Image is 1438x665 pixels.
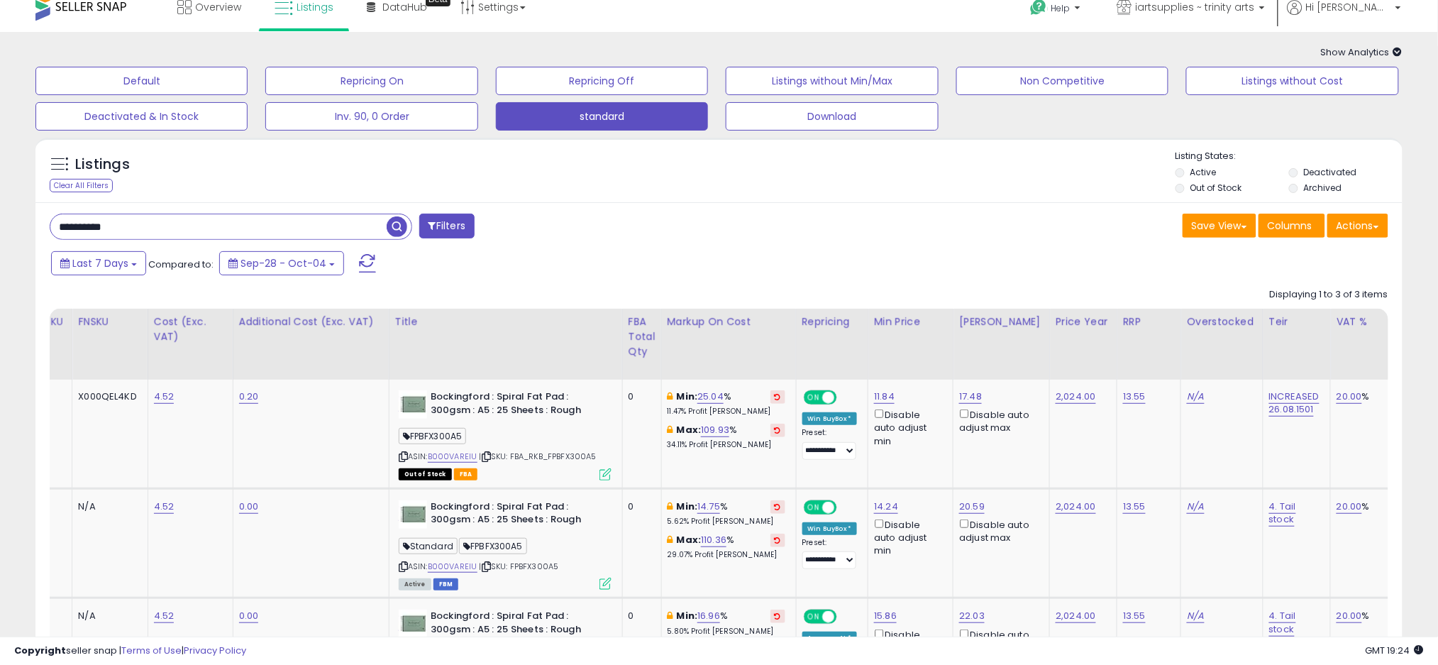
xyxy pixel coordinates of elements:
button: Last 7 Days [51,251,146,275]
button: Listings without Min/Max [726,67,938,95]
div: % [668,500,785,527]
a: 2,024.00 [1056,390,1095,404]
div: Markup on Cost [668,314,790,329]
div: % [1337,390,1405,403]
strong: Copyright [14,644,66,657]
div: Additional Cost (Exc. VAT) [239,314,383,329]
div: Preset: [802,538,858,570]
p: Listing States: [1176,150,1403,163]
th: CSV column name: cust_attr_1_Price Year [1050,309,1117,380]
span: All listings currently available for purchase on Amazon [399,578,431,590]
a: 25.04 [697,390,724,404]
p: 34.11% Profit [PERSON_NAME] [668,440,785,450]
b: Bockingford : Spiral Fat Pad : 300gsm : A5 : 25 Sheets : Rough [431,500,603,530]
div: Cost (Exc. VAT) [154,314,227,344]
a: 4.52 [154,390,175,404]
a: 13.55 [1123,609,1146,623]
a: 15.86 [874,609,897,623]
button: Inv. 90, 0 Order [265,102,477,131]
button: Deactivated & In Stock [35,102,248,131]
div: Price Year [1056,314,1111,329]
i: This overrides the store level min markup for this listing [668,392,673,401]
span: OFF [834,392,857,404]
a: 0.20 [239,390,259,404]
div: Title [395,314,616,329]
p: 29.07% Profit [PERSON_NAME] [668,550,785,560]
button: Listings without Cost [1186,67,1398,95]
span: ON [805,611,823,623]
span: FPBFX300A5 [399,428,467,444]
label: Archived [1303,182,1342,194]
p: 5.62% Profit [PERSON_NAME] [668,517,785,527]
a: Terms of Use [121,644,182,657]
a: 4. Tail stock [1269,609,1296,636]
span: Columns [1268,219,1312,233]
div: % [1337,500,1405,513]
a: N/A [1187,390,1204,404]
a: 2,024.00 [1056,500,1095,514]
div: Preset: [802,428,858,460]
a: 13.55 [1123,390,1146,404]
img: 51YzInLBTXL._SL40_.jpg [399,610,427,638]
button: Sep-28 - Oct-04 [219,251,344,275]
div: Repricing [802,314,863,329]
a: 11.84 [874,390,895,404]
a: 14.24 [874,500,898,514]
button: Download [726,102,938,131]
label: Active [1190,166,1217,178]
button: Save View [1183,214,1256,238]
span: ON [805,501,823,513]
div: [PERSON_NAME] [959,314,1044,329]
div: N/A [78,500,137,513]
div: 0 [629,500,651,513]
i: This overrides the store level max markup for this listing [668,425,673,434]
b: Min: [677,390,698,403]
a: Privacy Policy [184,644,246,657]
th: The percentage added to the cost of goods (COGS) that forms the calculator for Min & Max prices. [661,309,796,380]
div: ASIN: [399,390,612,479]
span: All listings that are currently out of stock and unavailable for purchase on Amazon [399,468,452,480]
div: Disable auto adjust min [874,407,942,448]
a: 110.36 [701,533,726,547]
button: Actions [1327,214,1388,238]
img: 51YzInLBTXL._SL40_.jpg [399,390,427,419]
a: B000VAREIU [428,561,477,573]
div: Disable auto adjust min [874,517,942,558]
div: N/A [78,610,137,622]
b: Min: [677,500,698,513]
span: Compared to: [148,258,214,271]
a: N/A [1187,500,1204,514]
div: Min Price [874,314,947,329]
th: CSV column name: cust_attr_5_RRP [1117,309,1181,380]
div: Teir [1269,314,1324,329]
span: Sep-28 - Oct-04 [240,256,326,270]
span: FBM [433,578,459,590]
button: Default [35,67,248,95]
span: | SKU: FBA_RKB_FPBFX300A5 [480,451,597,462]
button: Filters [419,214,475,238]
div: % [1337,610,1405,622]
a: 20.00 [1337,500,1362,514]
span: OFF [834,611,857,623]
div: FNSKU [78,314,142,329]
div: VAT % [1337,314,1410,329]
span: OFF [834,501,857,513]
div: seller snap | | [14,644,246,658]
span: ON [805,392,823,404]
b: Max: [677,533,702,546]
th: CSV column name: cust_attr_3_Overstocked [1181,309,1263,380]
span: | SKU: FPBFX300A5 [480,561,559,572]
span: 2025-10-12 19:24 GMT [1366,644,1424,657]
span: Standard [399,538,458,554]
div: Win BuyBox * [802,522,858,535]
div: RRP [1123,314,1175,329]
span: Last 7 Days [72,256,128,270]
div: FBA Total Qty [629,314,656,359]
div: ASIN: [399,500,612,589]
a: 20.00 [1337,390,1362,404]
label: Deactivated [1303,166,1356,178]
b: Max: [677,423,702,436]
button: Repricing On [265,67,477,95]
div: Overstocked [1187,314,1256,329]
i: Revert to store-level Max Markup [775,427,781,434]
